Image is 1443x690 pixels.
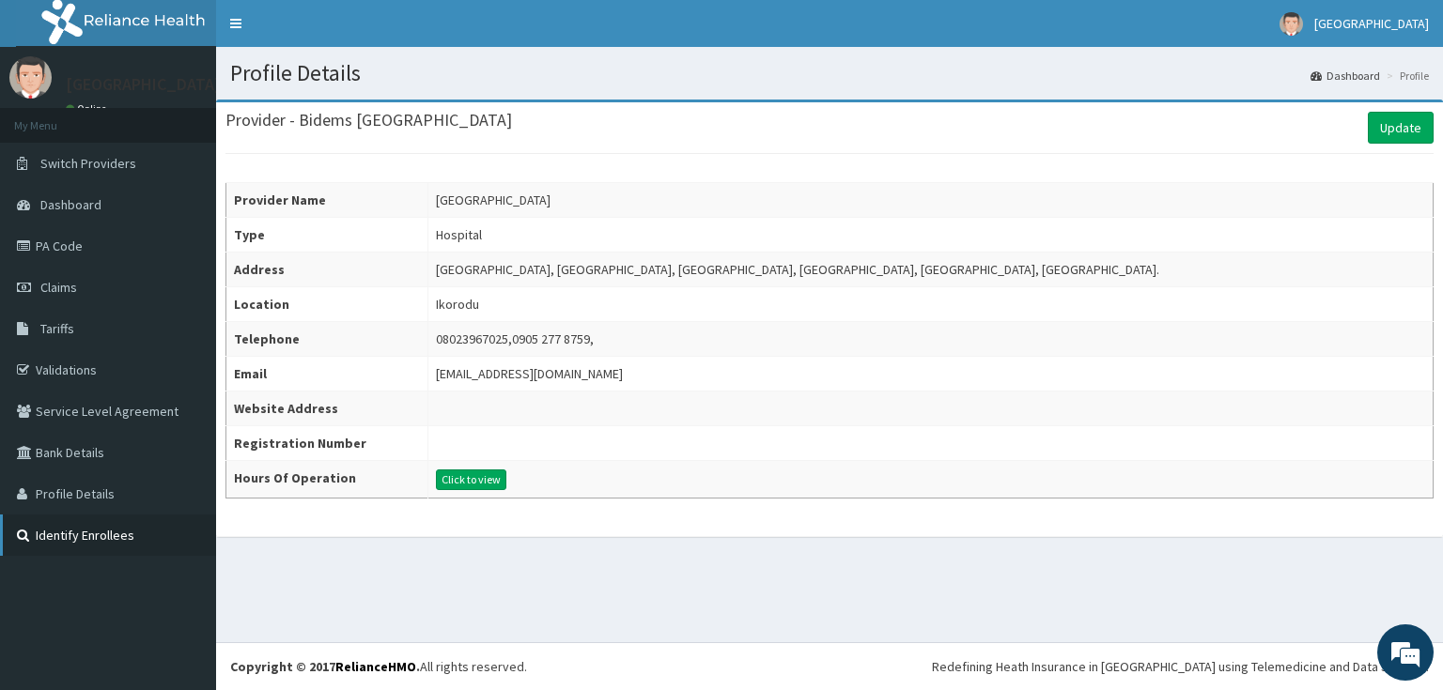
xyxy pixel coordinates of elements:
div: Ikorodu [436,295,479,314]
li: Profile [1382,68,1429,84]
button: Click to view [436,469,506,490]
th: Website Address [226,391,428,426]
th: Provider Name [226,183,428,218]
span: [GEOGRAPHIC_DATA] [1314,15,1429,32]
h1: Profile Details [230,61,1429,85]
footer: All rights reserved. [216,642,1443,690]
img: User Image [9,56,52,99]
img: User Image [1280,12,1303,36]
h3: Provider - Bidems [GEOGRAPHIC_DATA] [225,112,512,129]
th: Email [226,357,428,391]
div: 08023967025,0905 277 8759, [436,330,594,348]
span: Switch Providers [40,155,136,172]
a: Dashboard [1311,68,1380,84]
a: Online [66,102,111,115]
div: [EMAIL_ADDRESS][DOMAIN_NAME] [436,364,623,383]
div: Hospital [436,225,482,244]
th: Location [226,287,428,322]
th: Type [226,218,428,253]
a: Update [1368,112,1434,144]
div: [GEOGRAPHIC_DATA] [436,191,551,209]
th: Telephone [226,322,428,357]
a: RelianceHMO [335,658,416,675]
th: Hours Of Operation [226,461,428,498]
span: Dashboard [40,196,101,213]
span: Claims [40,279,77,296]
p: [GEOGRAPHIC_DATA] [66,76,221,93]
strong: Copyright © 2017 . [230,658,420,675]
div: [GEOGRAPHIC_DATA], [GEOGRAPHIC_DATA], [GEOGRAPHIC_DATA], [GEOGRAPHIC_DATA], [GEOGRAPHIC_DATA], [G... [436,260,1159,279]
div: Redefining Heath Insurance in [GEOGRAPHIC_DATA] using Telemedicine and Data Science! [932,657,1429,676]
span: Tariffs [40,320,74,337]
th: Registration Number [226,426,428,461]
th: Address [226,253,428,287]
